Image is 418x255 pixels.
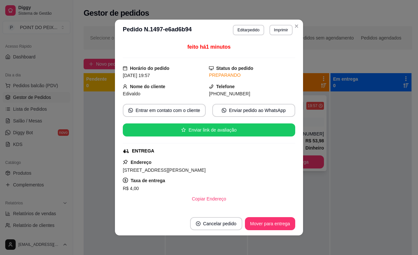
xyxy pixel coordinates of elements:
[196,221,201,226] span: close-circle
[123,91,140,96] span: Edivaldo
[233,25,264,35] button: Editarpedido
[130,84,165,89] strong: Nome do cliente
[209,72,295,79] div: PREPARANDO
[128,108,133,113] span: whats-app
[123,25,192,35] h3: Pedido N. 1497-e6ad6b94
[269,25,293,35] button: Imprimir
[123,84,127,89] span: user
[123,123,295,136] button: starEnviar link de avaliação
[123,66,127,71] span: calendar
[209,84,214,89] span: phone
[123,186,139,191] span: R$ 4,00
[130,66,169,71] strong: Horário do pedido
[209,66,214,71] span: desktop
[187,44,231,50] span: feito há 1 minutos
[291,21,302,31] button: Close
[132,148,154,154] div: ENTREGA
[123,73,150,78] span: [DATE] 19:57
[123,159,128,165] span: pushpin
[131,178,165,183] strong: Taxa de entrega
[123,167,206,173] span: [STREET_ADDRESS][PERSON_NAME]
[209,91,250,96] span: [PHONE_NUMBER]
[216,84,235,89] strong: Telefone
[216,66,253,71] strong: Status do pedido
[186,192,231,205] button: Copiar Endereço
[123,178,128,183] span: dollar
[181,128,186,132] span: star
[131,160,152,165] strong: Endereço
[190,217,242,230] button: close-circleCancelar pedido
[245,217,295,230] button: Mover para entrega
[123,104,206,117] button: whats-appEntrar em contato com o cliente
[212,104,295,117] button: whats-appEnviar pedido ao WhatsApp
[222,108,226,113] span: whats-app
